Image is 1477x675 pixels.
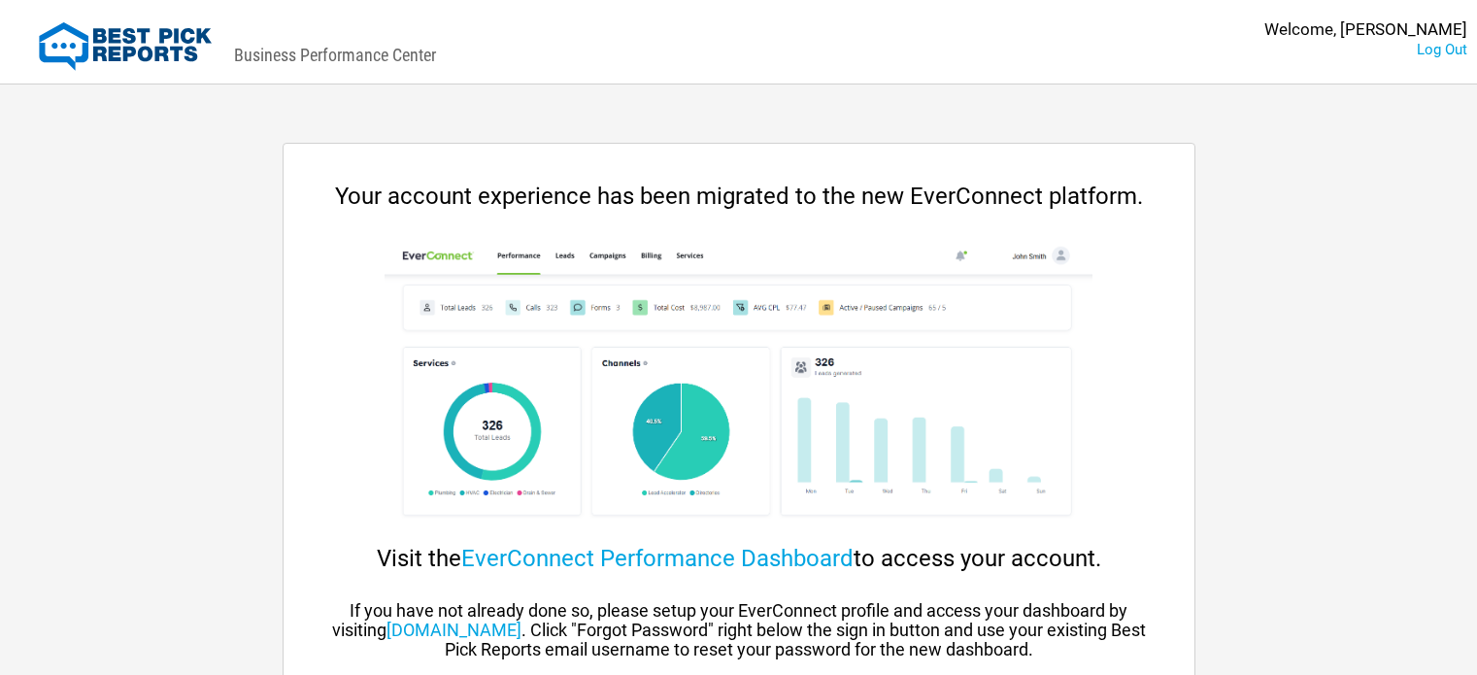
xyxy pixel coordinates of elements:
[39,22,212,71] img: Best Pick Reports Logo
[385,239,1092,530] img: cp-dashboard.png
[1264,19,1467,40] div: Welcome, [PERSON_NAME]
[1417,41,1467,58] a: Log Out
[461,545,854,572] a: EverConnect Performance Dashboard
[322,545,1156,572] div: Visit the to access your account.
[386,620,521,640] a: [DOMAIN_NAME]
[322,601,1156,659] div: If you have not already done so, please setup your EverConnect profile and access your dashboard ...
[322,183,1156,210] div: Your account experience has been migrated to the new EverConnect platform.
